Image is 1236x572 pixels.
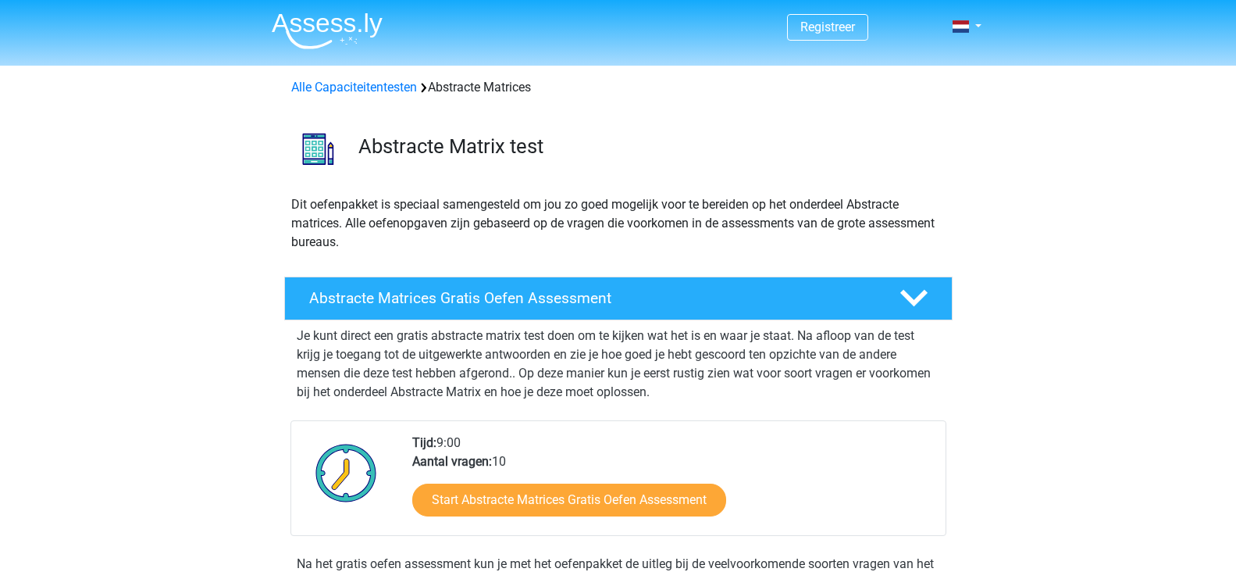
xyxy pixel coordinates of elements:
[291,80,417,95] a: Alle Capaciteitentesten
[272,13,383,49] img: Assessly
[412,435,436,450] b: Tijd:
[401,434,945,535] div: 9:00 10
[358,134,940,159] h3: Abstracte Matrix test
[285,78,952,97] div: Abstracte Matrices
[278,277,959,320] a: Abstracte Matrices Gratis Oefen Assessment
[285,116,351,182] img: abstracte matrices
[412,484,726,517] a: Start Abstracte Matrices Gratis Oefen Assessment
[291,195,946,252] p: Dit oefenpakket is speciaal samengesteld om jou zo goed mogelijk voor te bereiden op het onderdee...
[307,434,386,512] img: Klok
[297,327,940,402] p: Je kunt direct een gratis abstracte matrix test doen om te kijken wat het is en waar je staat. Na...
[412,454,492,469] b: Aantal vragen:
[800,20,855,34] a: Registreer
[309,289,874,307] h4: Abstracte Matrices Gratis Oefen Assessment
